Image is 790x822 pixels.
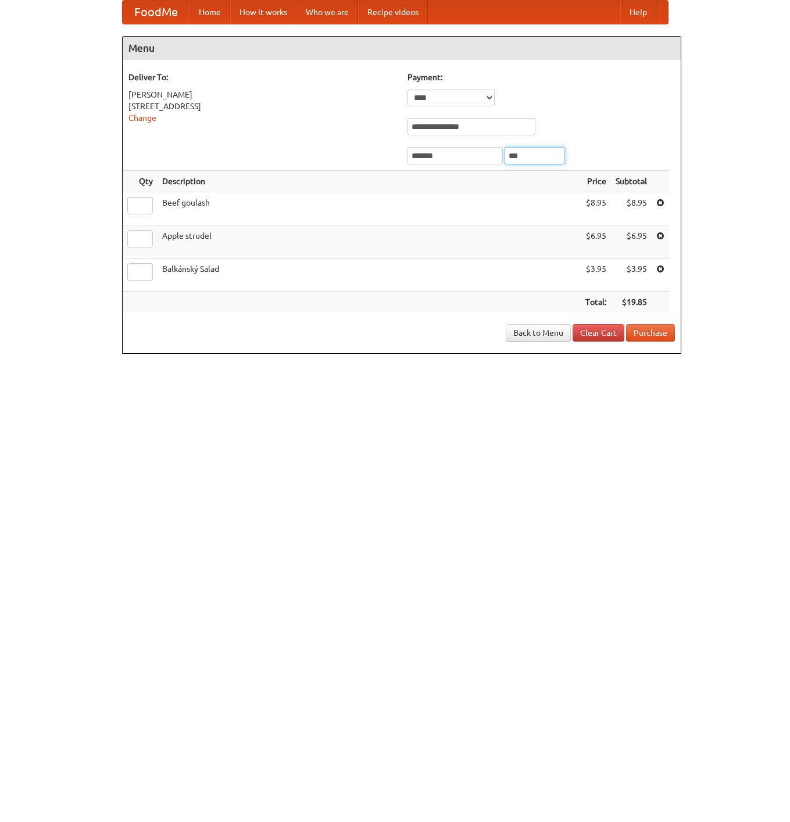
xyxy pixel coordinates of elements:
td: $3.95 [581,259,611,292]
a: Change [128,113,156,123]
th: Price [581,171,611,192]
td: Balkánský Salad [158,259,581,292]
h5: Deliver To: [128,71,396,83]
td: $8.95 [581,192,611,225]
h5: Payment: [407,71,675,83]
a: Help [620,1,656,24]
a: Recipe videos [358,1,428,24]
h4: Menu [123,37,681,60]
a: Home [190,1,230,24]
button: Purchase [626,324,675,342]
a: How it works [230,1,296,24]
th: Description [158,171,581,192]
th: $19.85 [611,292,652,313]
td: $6.95 [611,225,652,259]
td: Beef goulash [158,192,581,225]
a: Back to Menu [506,324,571,342]
td: $8.95 [611,192,652,225]
td: $3.95 [611,259,652,292]
div: [STREET_ADDRESS] [128,100,396,112]
td: $6.95 [581,225,611,259]
a: Who we are [296,1,358,24]
th: Total: [581,292,611,313]
div: [PERSON_NAME] [128,89,396,100]
a: Clear Cart [573,324,624,342]
th: Subtotal [611,171,652,192]
th: Qty [123,171,158,192]
td: Apple strudel [158,225,581,259]
a: FoodMe [123,1,190,24]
